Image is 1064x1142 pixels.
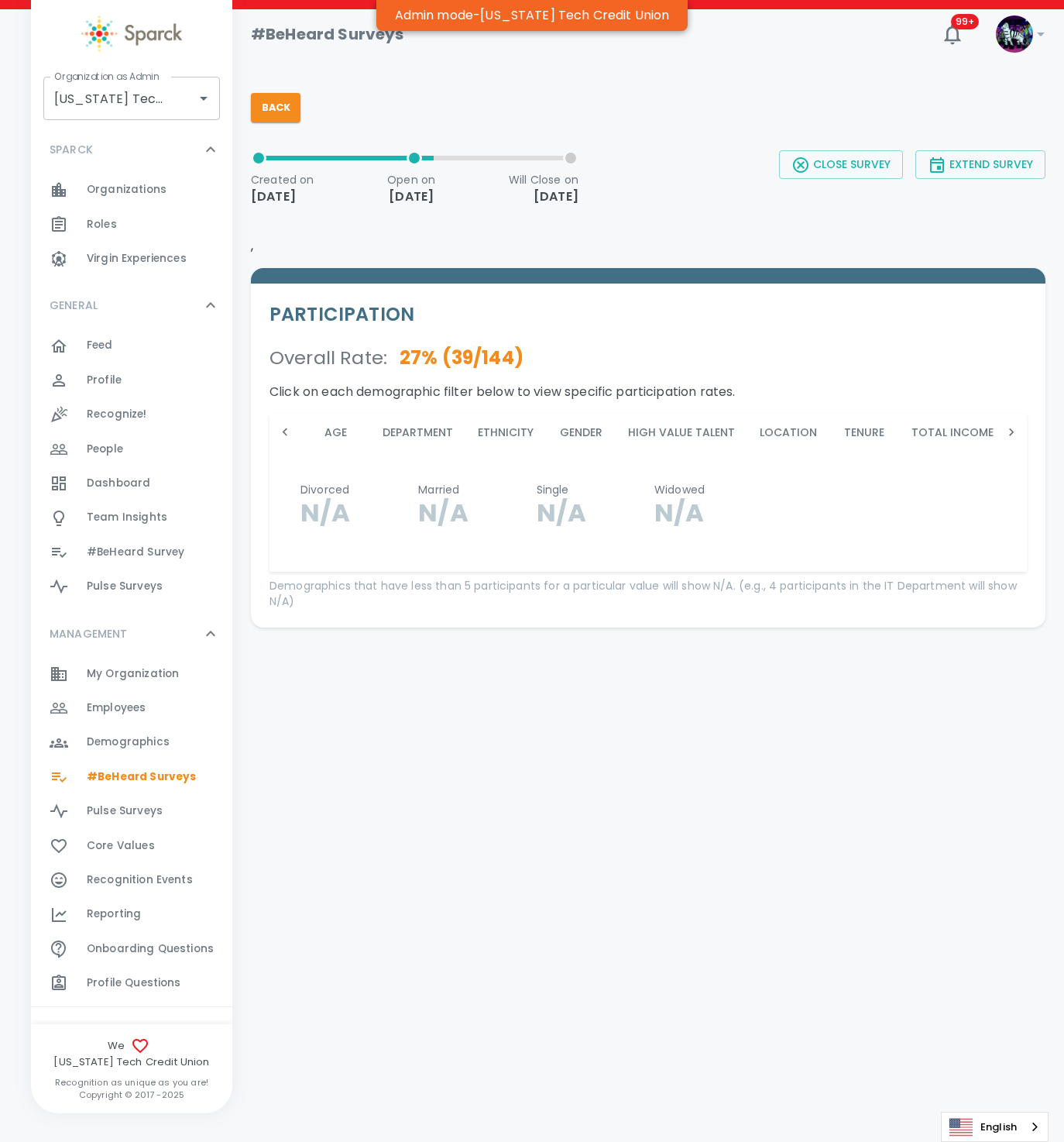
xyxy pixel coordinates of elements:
[387,187,435,206] p: [DATE]
[31,897,232,931] a: Reporting
[31,1007,232,1054] div: CONTENT
[87,803,163,819] span: Pulse Surveys
[509,172,578,187] p: Will Close on
[81,15,182,52] img: Sparck logo
[616,414,747,451] button: High Value Talent
[251,144,1045,628] div: ,
[387,172,435,187] p: Open on
[300,482,406,497] p: Divorced
[87,769,196,785] span: #BeHeard Surveys
[87,838,155,854] span: Core Values
[193,88,215,109] button: Open
[31,466,232,500] a: Dashboard
[87,251,187,267] span: Virgin Experiences
[31,397,232,432] a: Recognize!
[269,383,1027,401] p: Click on each demographic filter below to view specific participation rates.
[87,941,214,957] span: Onboarding Questions
[934,15,971,53] button: 99+
[31,1037,232,1070] span: We [US_STATE] Tech Credit Union
[31,569,232,604] a: Pulse Surveys
[465,414,546,451] button: Ethnicity
[31,794,232,828] a: Pulse Surveys
[269,578,1027,609] p: Demographics that have less than 5 participants for a particular value will show N/A. (e.g., 4 pa...
[50,298,98,313] p: GENERAL
[509,187,578,206] p: [DATE]
[829,414,899,451] button: Tenure
[87,906,141,922] span: Reporting
[654,495,704,530] span: N/A
[418,495,468,530] span: N/A
[546,414,616,451] button: Gender
[269,346,387,370] p: Overall Rate :
[31,611,232,657] div: MANAGEMENT
[31,282,232,328] div: GENERAL
[54,70,159,83] label: Organization as Admin
[87,579,163,594] span: Pulse Surveys
[87,666,179,682] span: My Organization
[87,217,117,232] span: Roles
[747,414,829,451] button: Location
[31,242,232,276] div: Virgin Experiences
[899,414,1046,451] button: Total Income Range
[31,1076,232,1089] p: Recognition as unique as you are!
[31,535,232,569] div: #BeHeard Survey
[87,182,166,198] span: Organizations
[251,22,403,46] h1: #BeHeard Surveys
[87,872,193,888] span: Recognition Events
[50,1023,103,1038] p: CONTENT
[31,1089,232,1101] p: Copyright © 2017 - 2025
[996,15,1033,53] img: Picture of Sparck
[251,187,314,206] p: [DATE]
[31,173,232,282] div: SPARCK
[942,1113,1048,1141] a: English
[654,482,760,497] p: Widowed
[31,500,232,535] a: Team Insights
[87,373,122,388] span: Profile
[537,495,586,530] span: N/A
[31,657,232,1007] div: MANAGEMENT
[31,932,232,966] a: Onboarding Questions
[31,691,232,725] a: Employees
[537,482,642,497] p: Single
[300,414,996,451] div: disabled tabs example
[779,150,903,179] button: Close Survey
[418,482,523,497] p: Married
[31,657,232,691] a: My Organization
[50,626,128,642] p: MANAGEMENT
[370,414,465,451] button: Department
[269,302,1027,327] h5: PARTICIPATION
[31,328,232,363] a: Feed
[87,700,146,716] span: Employees
[387,346,523,370] p: 27 % ( 39 / 144 )
[31,173,232,207] div: Organizations
[31,829,232,863] div: Core Values
[31,863,232,897] a: Recognition Events
[87,545,184,560] span: #BeHeard Survey
[87,975,181,991] span: Profile Questions
[31,208,232,242] a: Roles
[31,432,232,466] a: People
[31,363,232,397] div: Profile
[87,510,167,525] span: Team Insights
[31,328,232,610] div: GENERAL
[300,414,370,451] button: Age
[87,734,170,750] span: Demographics
[87,338,113,353] span: Feed
[31,126,232,173] div: SPARCK
[31,760,232,794] a: #BeHeard Surveys
[251,93,300,122] button: Back
[31,966,232,1000] a: Profile Questions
